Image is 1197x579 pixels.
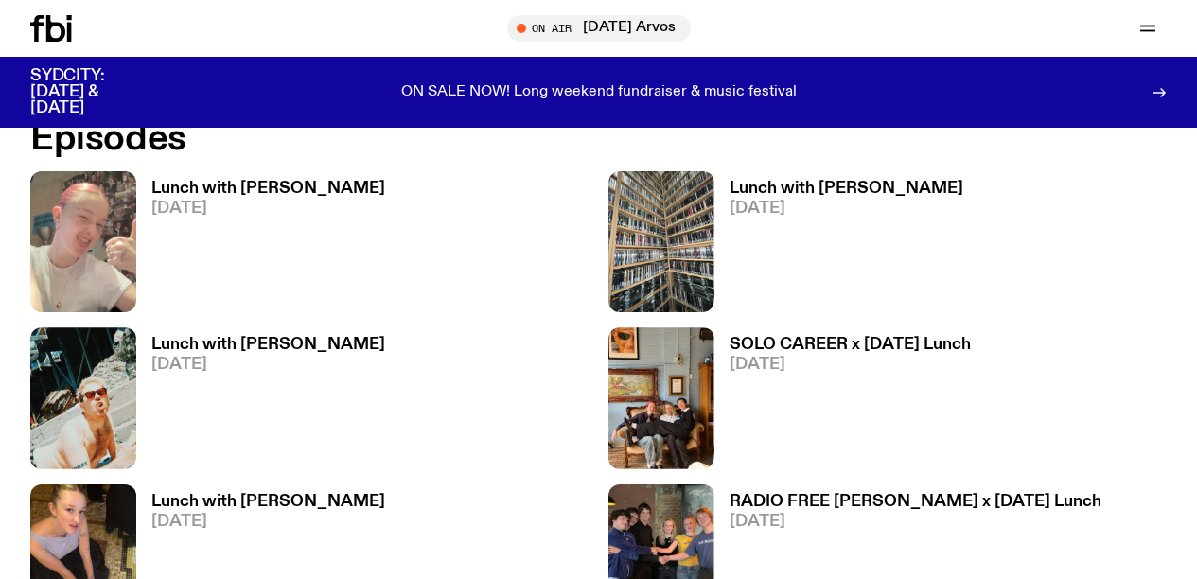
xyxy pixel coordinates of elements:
a: Lunch with [PERSON_NAME][DATE] [714,181,963,312]
span: [DATE] [151,357,385,373]
h2: Episodes [30,122,782,156]
h3: SYDCITY: [DATE] & [DATE] [30,68,151,116]
span: [DATE] [151,514,385,530]
button: On Air[DATE] Arvos [507,15,691,42]
h3: Lunch with [PERSON_NAME] [730,181,963,197]
span: [DATE] [151,201,385,217]
img: A corner shot of the fbi music library [608,171,714,312]
p: ON SALE NOW! Long weekend fundraiser & music festival [401,84,797,101]
h3: Lunch with [PERSON_NAME] [151,494,385,510]
h3: Lunch with [PERSON_NAME] [151,181,385,197]
a: Lunch with [PERSON_NAME][DATE] [136,181,385,312]
span: [DATE] [730,357,971,373]
a: SOLO CAREER x [DATE] Lunch[DATE] [714,337,971,468]
h3: RADIO FREE [PERSON_NAME] x [DATE] Lunch [730,494,1101,510]
h3: SOLO CAREER x [DATE] Lunch [730,337,971,353]
h3: Lunch with [PERSON_NAME] [151,337,385,353]
span: [DATE] [730,201,963,217]
span: [DATE] [730,514,1101,530]
img: solo career 4 slc [608,327,714,468]
a: Lunch with [PERSON_NAME][DATE] [136,337,385,468]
